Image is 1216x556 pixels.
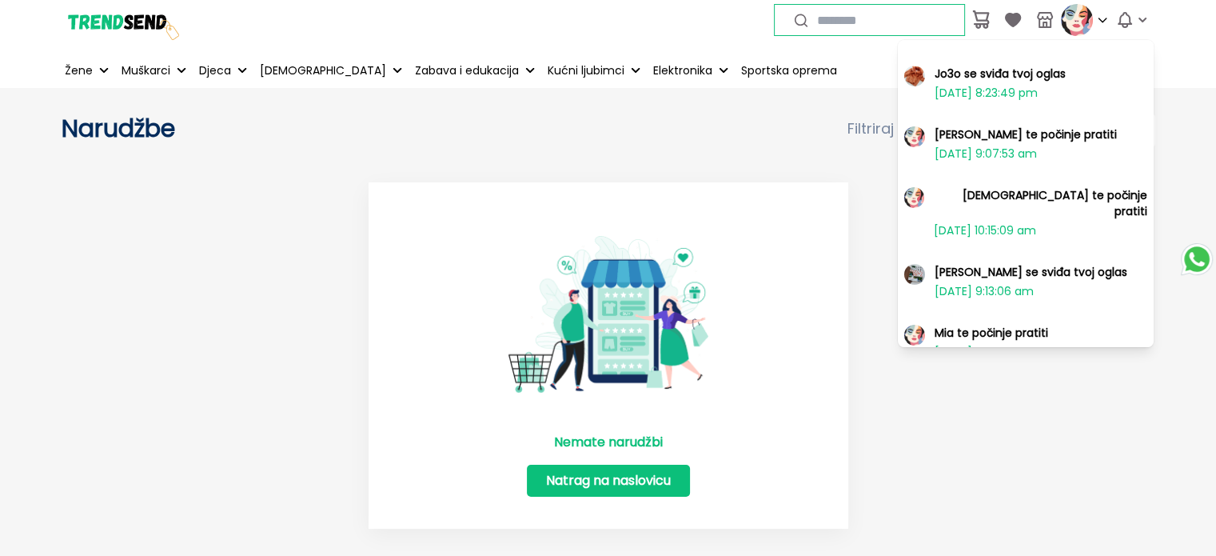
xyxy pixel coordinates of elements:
[935,146,1037,162] p: [DATE] 9:07:53 am
[935,325,1048,341] h2: Mia te počinje pratiti
[935,126,1117,142] h2: [PERSON_NAME] te počinje pratiti
[935,66,1066,82] h2: Jo3o se sviđa tvoj oglas
[935,85,1038,101] p: [DATE] 8:23:49 pm
[935,344,1034,360] p: [DATE] 9:13:00 am
[122,62,170,79] p: Muškarci
[935,283,1034,299] p: [DATE] 9:13:06 am
[1061,4,1093,36] img: profile picture
[544,53,644,88] button: Kućni ljubimci
[257,53,405,88] button: [DEMOGRAPHIC_DATA]
[62,114,608,143] h2: Narudžbe
[935,264,1127,280] h2: [PERSON_NAME] se sviđa tvoj oglas
[118,53,189,88] button: Muškarci
[65,62,93,79] p: Žene
[196,53,250,88] button: Djeca
[653,62,712,79] p: Elektronika
[554,433,663,452] p: Nemate narudžbi
[508,214,708,414] img: No Item
[934,187,1147,219] h2: [DEMOGRAPHIC_DATA] te počinje pratiti
[847,118,949,140] span: Filtriraj prema:
[738,53,840,88] a: Sportska oprema
[904,325,925,346] img: image
[548,62,624,79] p: Kućni ljubimci
[412,53,538,88] button: Zabava i edukacija
[527,465,690,497] a: Natrag na naslovicu
[904,187,924,208] img: image
[260,62,386,79] p: [DEMOGRAPHIC_DATA]
[904,66,925,86] img: image
[904,126,925,147] img: image
[62,53,112,88] button: Žene
[904,264,925,285] img: image
[415,62,519,79] p: Zabava i edukacija
[199,62,231,79] p: Djeca
[650,53,732,88] button: Elektronika
[934,222,1036,238] p: [DATE] 10:15:09 am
